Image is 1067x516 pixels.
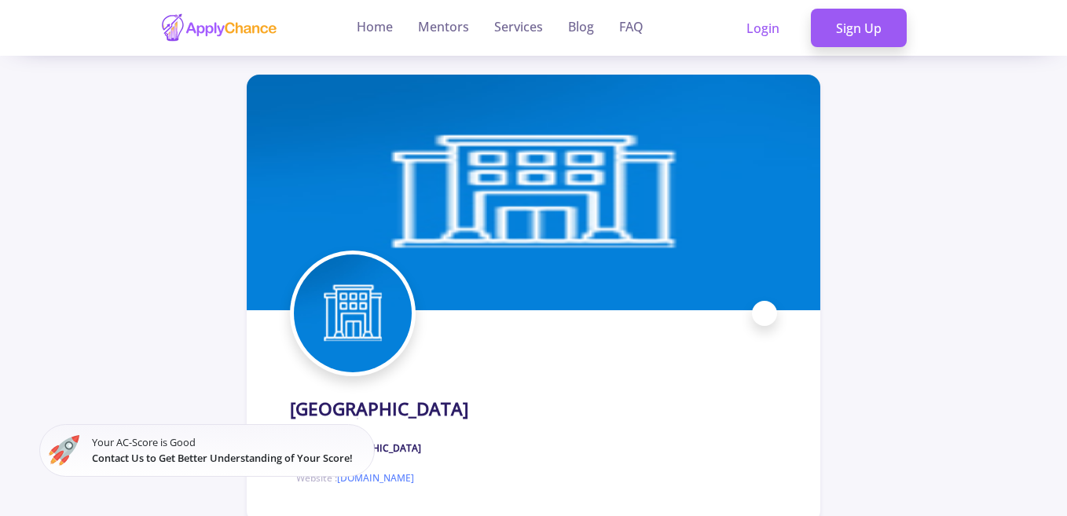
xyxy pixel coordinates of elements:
[290,398,468,419] h1: [GEOGRAPHIC_DATA]
[294,254,412,372] img: Semnan University logo
[811,9,907,48] a: Sign Up
[247,75,820,310] img: Semnan University cover
[296,471,414,485] span: Website :
[160,13,278,43] img: applychance logo
[337,471,414,485] a: [DOMAIN_NAME]
[92,451,353,465] span: Contact Us to Get Better Understanding of Your Score!
[92,435,365,465] small: Your AC-Score is Good
[721,9,805,48] a: Login
[49,435,79,466] img: ac-market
